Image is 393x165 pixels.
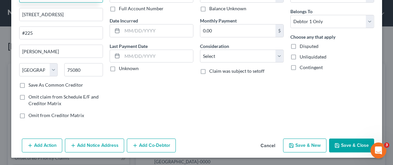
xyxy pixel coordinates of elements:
[110,17,138,24] label: Date Incurred
[127,139,176,152] button: Add Co-Debtor
[255,139,280,152] button: Cancel
[300,43,319,49] span: Disputed
[65,139,124,152] button: Add Notice Address
[64,63,103,76] input: Enter zip...
[122,24,193,37] input: MM/DD/YYYY
[209,68,265,74] span: Claim was subject to setoff
[384,143,389,148] span: 3
[28,112,84,118] span: Omit from Creditor Matrix
[300,54,326,60] span: Unliquidated
[275,24,283,37] div: $
[370,143,386,158] iframe: Intercom live chat
[20,8,103,21] input: Enter address...
[22,139,62,152] button: Add Action
[119,65,139,72] label: Unknown
[28,82,83,88] label: Save As Common Creditor
[283,139,326,152] button: Save & New
[290,33,335,40] label: Choose any that apply
[20,45,103,58] input: Enter city...
[200,43,229,50] label: Consideration
[122,50,193,62] input: MM/DD/YYYY
[28,94,99,106] span: Omit claim from Schedule E/F and Creditor Matrix
[200,17,237,24] label: Monthly Payment
[300,64,323,70] span: Contingent
[209,5,246,12] label: Balance Unknown
[20,27,103,39] input: Apt, Suite, etc...
[119,5,164,12] label: Full Account Number
[290,9,313,14] span: Belongs To
[329,139,374,152] button: Save & Close
[110,43,148,50] label: Last Payment Date
[200,24,275,37] input: 0.00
